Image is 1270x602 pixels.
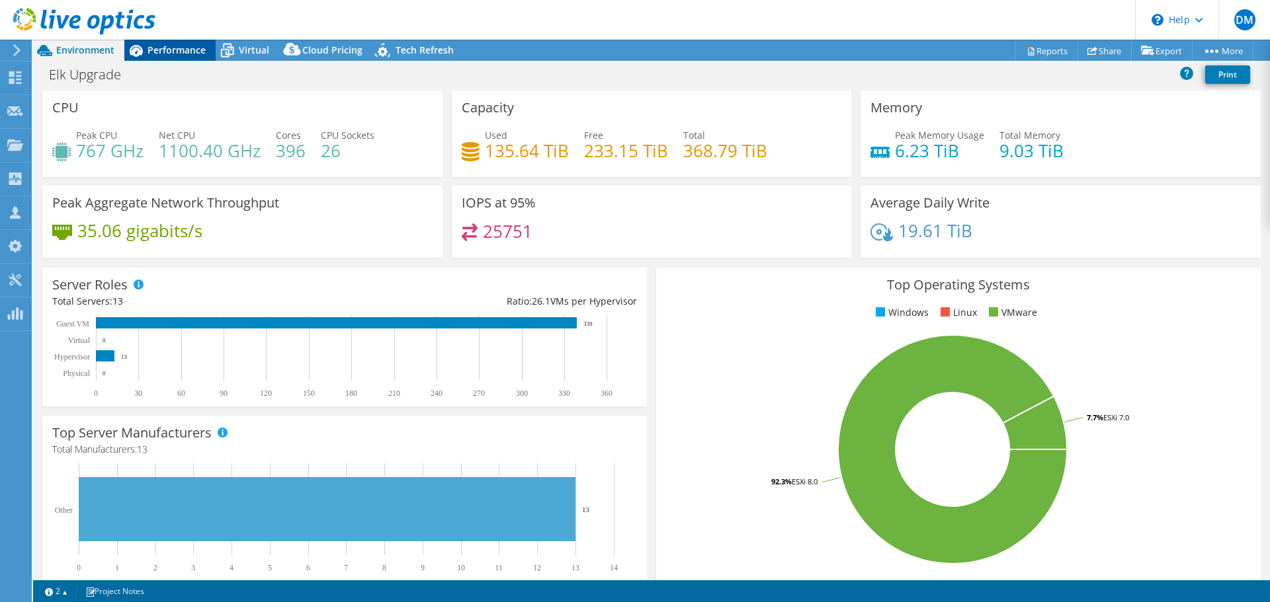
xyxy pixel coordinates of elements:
span: Cloud Pricing [302,44,362,56]
text: 13 [121,354,128,360]
li: VMware [986,305,1037,320]
li: Windows [872,305,929,320]
span: Peak Memory Usage [895,129,984,141]
h4: 6.23 TiB [895,143,984,158]
h3: Average Daily Write [870,196,990,210]
h4: 233.15 TiB [584,143,668,158]
span: Total Memory [999,129,1060,141]
h3: Memory [870,100,922,115]
text: 330 [558,389,570,398]
tspan: ESXi 7.0 [1103,412,1129,422]
text: 3 [191,563,195,572]
a: Print [1205,65,1250,84]
text: Virtual [68,336,91,345]
h4: 1100.40 GHz [159,143,261,158]
text: 210 [388,389,400,398]
h4: 26 [321,143,374,158]
text: Other [55,506,73,515]
h4: 35.06 gigabits/s [77,223,202,238]
h3: IOPS at 95% [462,196,536,210]
h1: Elk Upgrade [43,67,142,82]
text: 0 [77,563,81,572]
svg: \n [1152,14,1164,26]
text: 240 [431,389,443,398]
h4: 396 [276,143,306,158]
text: 0 [103,370,106,377]
text: 8 [382,563,386,572]
h4: 135.64 TiB [485,143,569,158]
span: DM [1234,9,1255,30]
text: Guest VM [56,319,89,328]
span: Tech Refresh [396,44,454,56]
h3: Top Server Manufacturers [52,426,212,440]
text: 11 [495,563,503,572]
text: Physical [63,369,90,378]
a: 2 [36,583,77,599]
a: Project Notes [76,583,153,599]
text: 180 [345,389,357,398]
li: Linux [937,305,977,320]
text: 10 [457,563,465,572]
span: Virtual [239,44,269,56]
text: 9 [421,563,425,572]
h4: 767 GHz [76,143,144,158]
text: Hypervisor [54,352,90,361]
h3: Server Roles [52,278,128,292]
text: 0 [103,337,106,344]
text: 60 [177,389,185,398]
div: Total Servers: [52,294,345,309]
h4: 25751 [483,224,532,239]
text: 30 [134,389,142,398]
h3: Peak Aggregate Network Throughput [52,196,279,210]
tspan: ESXi 8.0 [792,476,818,486]
text: 339 [583,320,593,327]
h3: CPU [52,100,79,115]
text: 90 [220,389,228,398]
span: 26.1 [532,295,550,307]
text: 120 [260,389,272,398]
span: 13 [137,443,148,455]
h4: 9.03 TiB [999,143,1064,158]
text: 0 [94,389,98,398]
text: 14 [610,563,618,572]
span: Free [584,129,603,141]
a: Export [1131,40,1193,61]
h3: Capacity [462,100,514,115]
span: Net CPU [159,129,195,141]
h3: Top Operating Systems [666,278,1251,292]
text: 13 [571,563,579,572]
span: 13 [112,295,123,307]
a: Reports [1015,40,1078,61]
text: 1 [115,563,119,572]
text: 270 [473,389,485,398]
span: CPU Sockets [321,129,374,141]
text: 13 [582,506,590,513]
text: 5 [268,563,272,572]
text: 360 [601,389,613,398]
h4: 368.79 TiB [683,143,767,158]
tspan: 92.3% [771,476,792,486]
text: 4 [230,563,233,572]
text: 300 [516,389,528,398]
text: 12 [533,563,541,572]
text: 6 [306,563,310,572]
h4: Total Manufacturers: [52,442,637,457]
tspan: 7.7% [1087,412,1103,422]
span: Performance [148,44,206,56]
span: Total [683,129,705,141]
a: Share [1078,40,1132,61]
span: Used [485,129,507,141]
text: 150 [303,389,315,398]
div: Ratio: VMs per Hypervisor [345,294,637,309]
span: Environment [56,44,114,56]
text: 2 [153,563,157,572]
a: More [1192,40,1253,61]
span: Cores [276,129,301,141]
text: 7 [344,563,348,572]
h4: 19.61 TiB [898,223,972,238]
span: Peak CPU [76,129,117,141]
